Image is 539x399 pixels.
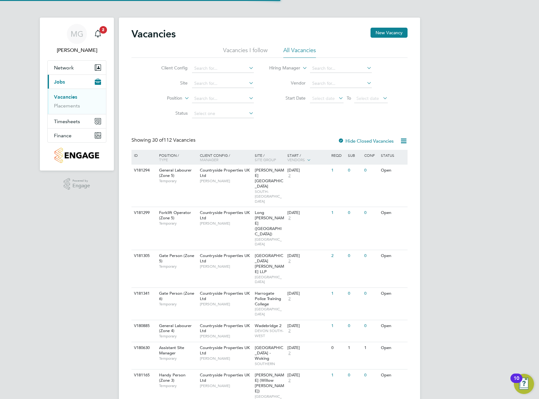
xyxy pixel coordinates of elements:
span: [PERSON_NAME] [200,334,252,339]
div: 0 [363,288,379,299]
span: Vendors [287,157,305,162]
label: Hiring Manager [264,65,300,71]
div: 0 [346,369,363,381]
span: Temporary [159,356,197,361]
label: Vendor [269,80,306,86]
li: Vacancies I follow [223,46,268,58]
div: 0 [363,165,379,176]
input: Select one [192,109,254,118]
span: Countryside Properties UK Ltd [200,345,250,356]
span: Countryside Properties UK Ltd [200,291,250,301]
span: 2 [287,328,291,334]
a: Powered byEngage [64,178,90,190]
div: [DATE] [287,345,328,351]
div: 0 [363,320,379,332]
div: Showing [131,137,197,144]
span: [PERSON_NAME][GEOGRAPHIC_DATA] [255,167,284,189]
span: 30 of [152,137,163,143]
span: Assistant Site Manager [159,345,184,356]
span: [GEOGRAPHIC_DATA] - Woking [255,345,283,361]
button: Network [48,61,106,74]
div: 0 [346,165,363,176]
span: Countryside Properties UK Ltd [200,167,250,178]
div: Reqd [330,150,346,161]
div: Site / [253,150,286,165]
button: Open Resource Center, 10 new notifications [514,374,534,394]
span: [PERSON_NAME] [200,356,252,361]
a: Placements [54,103,80,109]
span: [GEOGRAPHIC_DATA] [255,275,285,284]
span: [PERSON_NAME] [200,178,252,183]
input: Search for... [192,94,254,103]
img: countryside-properties-logo-retina.png [55,148,99,163]
span: Timesheets [54,118,80,124]
span: [GEOGRAPHIC_DATA] [255,307,285,316]
span: MG [71,30,83,38]
span: Countryside Properties UK Ltd [200,372,250,383]
span: General Labourer (Zone 5) [159,167,192,178]
span: Jobs [54,79,65,85]
span: SOUTH-[GEOGRAPHIC_DATA] [255,189,285,204]
span: Maksymilian Grobelny [47,46,106,54]
div: 0 [330,342,346,354]
div: 1 [330,165,346,176]
span: Wadebridge 2 [255,323,281,328]
div: Status [379,150,407,161]
div: ID [132,150,154,161]
div: 1 [330,207,346,219]
div: Open [379,342,407,354]
div: 1 [363,342,379,354]
span: Temporary [159,334,197,339]
div: Jobs [48,89,106,114]
div: V181305 [132,250,154,262]
input: Search for... [310,64,372,73]
span: 2 [287,296,291,302]
div: 0 [346,288,363,299]
div: 1 [330,288,346,299]
span: Engage [72,183,90,189]
span: Gate Person (Zone 6) [159,291,194,301]
div: V181299 [132,207,154,219]
span: [PERSON_NAME] [200,221,252,226]
div: [DATE] [287,373,328,378]
div: 0 [346,250,363,262]
button: Jobs [48,75,106,89]
span: [PERSON_NAME] (Willow [PERSON_NAME]) [255,372,284,394]
div: Open [379,320,407,332]
li: All Vacancies [283,46,316,58]
div: 0 [363,250,379,262]
div: V181294 [132,165,154,176]
span: 2 [287,378,291,383]
div: Open [379,207,407,219]
label: Start Date [269,95,306,101]
span: Countryside Properties UK Ltd [200,210,250,221]
span: [PERSON_NAME] [200,302,252,307]
span: Gate Person (Zone 5) [159,253,194,264]
div: Position / [154,150,198,165]
a: Vacancies [54,94,77,100]
div: Open [379,165,407,176]
button: Timesheets [48,114,106,128]
div: 1 [330,320,346,332]
span: Site Group [255,157,276,162]
div: Sub [346,150,363,161]
div: Open [379,250,407,262]
span: General Labourer (Zone 4) [159,323,192,334]
div: [DATE] [287,291,328,296]
span: [GEOGRAPHIC_DATA][PERSON_NAME] LLP [255,253,284,274]
span: Temporary [159,221,197,226]
span: [PERSON_NAME] [200,264,252,269]
div: Open [379,288,407,299]
a: MG[PERSON_NAME] [47,24,106,54]
span: [PERSON_NAME] [200,383,252,388]
label: Site [152,80,188,86]
span: 2 [99,26,107,34]
span: Select date [356,96,379,101]
nav: Main navigation [40,18,114,171]
span: To [345,94,353,102]
a: 2 [92,24,104,44]
div: V181341 [132,288,154,299]
label: Status [152,110,188,116]
div: Conf [363,150,379,161]
label: Position [146,95,182,101]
